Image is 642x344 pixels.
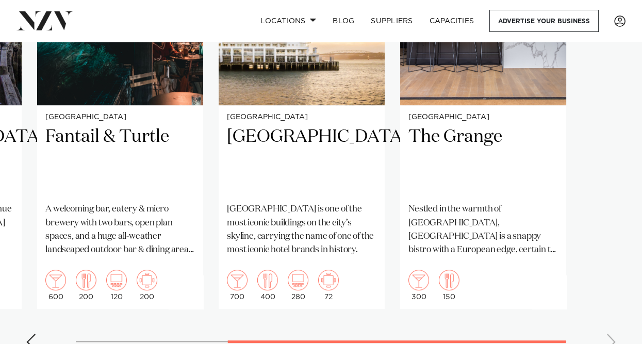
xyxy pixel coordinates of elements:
[252,10,324,32] a: Locations
[408,125,558,195] h2: The Grange
[408,113,558,121] small: [GEOGRAPHIC_DATA]
[288,270,308,290] img: theatre.png
[137,270,157,301] div: 200
[439,270,459,301] div: 150
[227,113,376,121] small: [GEOGRAPHIC_DATA]
[227,203,376,257] p: [GEOGRAPHIC_DATA] is one of the most iconic buildings on the city’s skyline, carrying the name of...
[45,270,66,301] div: 600
[408,270,429,290] img: cocktail.png
[106,270,127,301] div: 120
[408,203,558,257] p: Nestled in the warmth of [GEOGRAPHIC_DATA], [GEOGRAPHIC_DATA] is a snappy bistro with a European ...
[76,270,96,290] img: dining.png
[227,270,248,301] div: 700
[45,270,66,290] img: cocktail.png
[257,270,278,290] img: dining.png
[324,10,363,32] a: BLOG
[106,270,127,290] img: theatre.png
[45,203,195,257] p: A welcoming bar, eatery & micro brewery with two bars, open plan spaces, and a huge all-weather l...
[257,270,278,301] div: 400
[76,270,96,301] div: 200
[227,125,376,195] h2: [GEOGRAPHIC_DATA]
[318,270,339,290] img: meeting.png
[489,10,599,32] a: Advertise your business
[363,10,421,32] a: SUPPLIERS
[227,270,248,290] img: cocktail.png
[439,270,459,290] img: dining.png
[137,270,157,290] img: meeting.png
[318,270,339,301] div: 72
[45,125,195,195] h2: Fantail & Turtle
[17,11,73,30] img: nzv-logo.png
[288,270,308,301] div: 280
[45,113,195,121] small: [GEOGRAPHIC_DATA]
[421,10,483,32] a: Capacities
[408,270,429,301] div: 300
